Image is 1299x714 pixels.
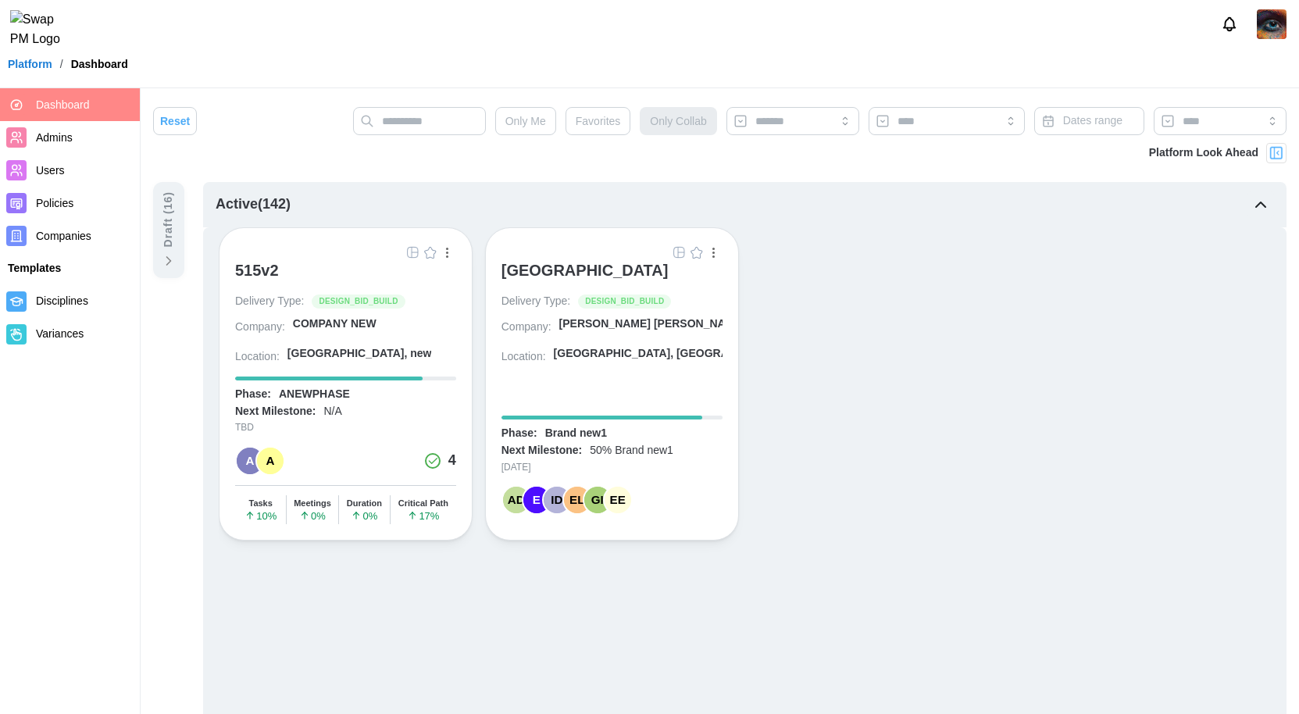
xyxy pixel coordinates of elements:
button: Reset [153,107,197,135]
img: 2Q== [1257,9,1287,39]
div: Company: [235,320,285,335]
div: Critical Path [398,498,448,509]
div: N/A [323,404,341,419]
div: Meetings [294,498,331,509]
div: / [60,59,63,70]
button: Only Me [495,107,556,135]
span: Dashboard [36,98,90,111]
div: [GEOGRAPHIC_DATA] [501,261,669,280]
span: DESIGN_BID_BUILD [319,295,398,308]
div: Phase: [235,387,271,402]
span: Reset [160,108,190,134]
img: Swap PM Logo [10,10,73,49]
a: Platform [8,59,52,70]
div: EE [605,487,631,513]
div: [GEOGRAPHIC_DATA], [GEOGRAPHIC_DATA] [554,346,794,362]
div: [GEOGRAPHIC_DATA], new [287,346,432,362]
div: Active ( 142 ) [216,194,291,216]
div: TBD [235,420,456,435]
button: Dates range [1034,107,1144,135]
div: E [523,487,550,513]
span: Dates range [1063,114,1122,127]
button: Grid Icon [671,244,688,261]
div: Templates [8,260,132,277]
div: Delivery Type: [235,294,304,309]
span: Disciplines [36,295,88,307]
a: 515v2 [235,261,456,294]
a: Zulqarnain Khalil [1257,9,1287,39]
div: Company: [501,320,551,335]
span: Companies [36,230,91,242]
img: Grid Icon [407,246,419,259]
img: Project Look Ahead Button [1269,145,1284,161]
div: Duration [347,498,382,509]
div: Draft ( 16 ) [160,191,177,247]
span: DESIGN_BID_BUILD [585,295,664,308]
div: AD [503,487,530,513]
span: 0 % [299,510,326,521]
span: Only Me [505,108,546,134]
div: 4 [448,450,456,472]
div: 50% Brand new1 [590,443,673,459]
div: COMPANY NEW [293,316,376,332]
img: Empty Star [424,246,437,259]
div: [DATE] [501,460,723,475]
img: Grid Icon [673,246,686,259]
div: A [257,448,284,474]
div: Dashboard [71,59,128,70]
div: A [237,448,263,474]
div: Location: [501,349,546,365]
a: [GEOGRAPHIC_DATA] [501,261,723,294]
div: Tasks [248,498,272,509]
div: Next Milestone: [235,404,316,419]
span: Users [36,164,65,177]
button: Favorites [566,107,631,135]
button: Empty Star [688,244,705,261]
img: Empty Star [691,246,703,259]
span: 0 % [351,510,377,521]
div: EL [564,487,591,513]
span: 10 % [244,510,277,521]
span: Admins [36,131,73,144]
span: Variances [36,327,84,340]
div: Platform Look Ahead [1149,145,1258,162]
div: [PERSON_NAME] [PERSON_NAME] [PERSON_NAME] A... [559,316,860,332]
div: Location: [235,349,280,365]
button: Empty Star [422,244,439,261]
div: Phase: [501,426,537,441]
span: 17 % [407,510,439,521]
div: Next Milestone: [501,443,582,459]
button: Notifications [1216,11,1243,37]
div: ID [544,487,570,513]
button: Grid Icon [405,244,422,261]
div: Brand new1 [545,426,607,441]
div: Delivery Type: [501,294,570,309]
div: ANEWPHASE [279,387,350,402]
a: [PERSON_NAME] [PERSON_NAME] [PERSON_NAME] A... [559,316,723,337]
span: Policies [36,197,73,209]
a: COMPANY NEW [293,316,456,337]
div: 515v2 [235,261,279,280]
div: GI [584,487,611,513]
span: Favorites [576,108,621,134]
